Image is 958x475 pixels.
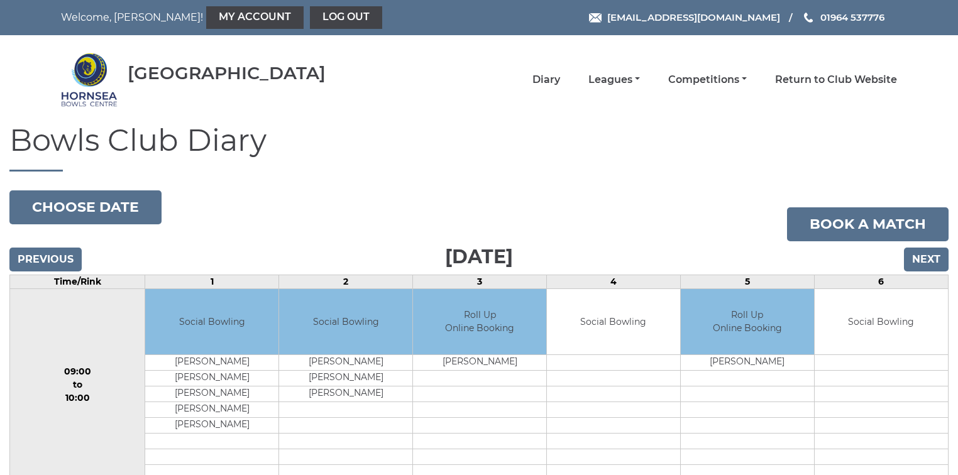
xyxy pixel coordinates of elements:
[589,13,602,23] img: Email
[804,13,813,23] img: Phone us
[547,275,681,288] td: 4
[681,289,814,355] td: Roll Up Online Booking
[787,207,949,241] a: Book a match
[413,289,546,355] td: Roll Up Online Booking
[61,52,118,108] img: Hornsea Bowls Centre
[532,73,560,87] a: Diary
[279,289,412,355] td: Social Bowling
[9,190,162,224] button: Choose date
[145,275,279,288] td: 1
[279,386,412,402] td: [PERSON_NAME]
[904,248,949,271] input: Next
[279,275,413,288] td: 2
[607,11,780,23] span: [EMAIL_ADDRESS][DOMAIN_NAME]
[145,418,278,434] td: [PERSON_NAME]
[815,289,948,355] td: Social Bowling
[802,10,884,25] a: Phone us 01964 537776
[279,355,412,371] td: [PERSON_NAME]
[814,275,948,288] td: 6
[61,6,399,29] nav: Welcome, [PERSON_NAME]!
[128,63,326,83] div: [GEOGRAPHIC_DATA]
[413,275,547,288] td: 3
[668,73,747,87] a: Competitions
[413,355,546,371] td: [PERSON_NAME]
[145,289,278,355] td: Social Bowling
[145,355,278,371] td: [PERSON_NAME]
[775,73,897,87] a: Return to Club Website
[310,6,382,29] a: Log out
[820,11,884,23] span: 01964 537776
[680,275,814,288] td: 5
[145,402,278,418] td: [PERSON_NAME]
[279,371,412,386] td: [PERSON_NAME]
[547,289,680,355] td: Social Bowling
[10,275,145,288] td: Time/Rink
[588,73,640,87] a: Leagues
[589,10,780,25] a: Email [EMAIL_ADDRESS][DOMAIN_NAME]
[145,386,278,402] td: [PERSON_NAME]
[206,6,304,29] a: My Account
[681,355,814,371] td: [PERSON_NAME]
[9,248,82,271] input: Previous
[9,124,949,172] h1: Bowls Club Diary
[145,371,278,386] td: [PERSON_NAME]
